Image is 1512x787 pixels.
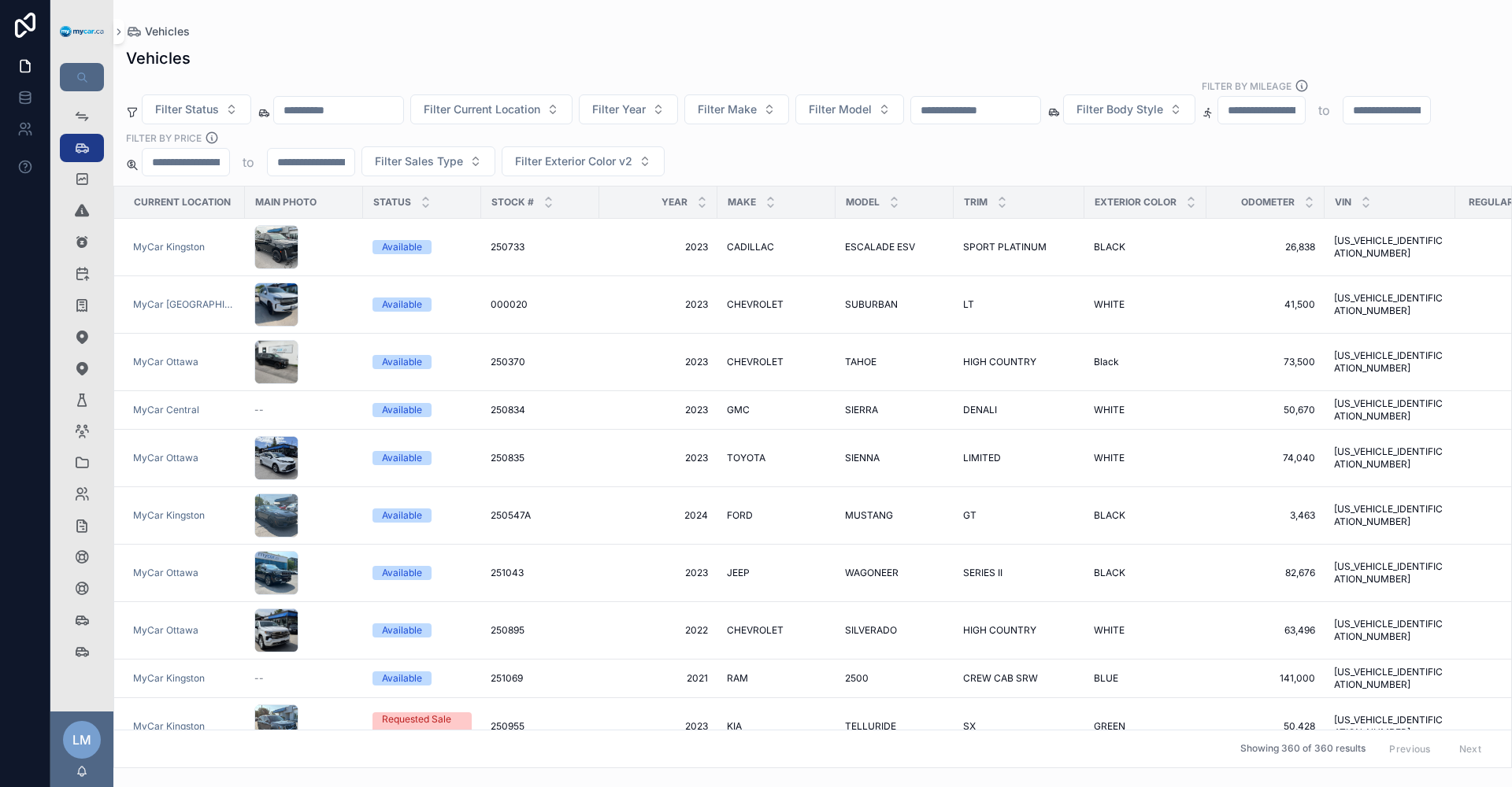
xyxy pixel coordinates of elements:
[1094,356,1119,368] span: Black
[1216,624,1315,637] a: 63,496
[609,567,708,579] a: 2023
[727,404,750,416] span: GMC
[809,102,872,117] span: Filter Model
[963,720,1075,733] a: SX
[50,91,113,711] div: scrollable content
[491,672,590,685] a: 251069
[609,404,708,416] a: 2023
[964,196,988,209] span: Trim
[845,356,944,368] a: TAHOE
[1216,720,1315,733] a: 50,428
[372,297,472,312] a: Available
[372,712,472,741] a: Requested Sale Cancellation
[1334,666,1446,691] span: [US_VEHICLE_IDENTIFICATION_NUMBER]
[1094,567,1125,579] span: BLACK
[727,509,753,522] span: FORD
[1077,102,1163,117] span: Filter Body Style
[372,355,472,369] a: Available
[609,624,708,637] span: 2022
[1094,356,1197,368] a: Black
[254,672,264,685] span: --
[491,356,525,368] span: 250370
[1063,94,1195,124] button: Select Button
[1202,79,1291,93] label: Filter By Mileage
[491,298,528,311] span: 000020
[661,196,687,209] span: Year
[372,623,472,637] a: Available
[133,672,235,685] a: MyCar Kingston
[382,712,462,741] div: Requested Sale Cancellation
[1094,241,1197,253] a: BLACK
[361,146,495,176] button: Select Button
[491,567,590,579] a: 251043
[1334,560,1446,586] a: [US_VEHICLE_IDENTIFICATION_NUMBER]
[1094,509,1197,522] a: BLACK
[963,720,976,733] span: SX
[491,404,525,416] span: 250834
[1240,743,1366,756] span: Showing 360 of 360 results
[845,567,944,579] a: WAGONEER
[491,241,524,253] span: 250733
[727,567,750,579] span: JEEP
[1094,567,1197,579] a: BLACK
[382,566,422,580] div: Available
[592,102,646,117] span: Filter Year
[963,509,1075,522] a: GT
[424,102,540,117] span: Filter Current Location
[133,672,205,685] a: MyCar Kingston
[609,356,708,368] span: 2023
[845,241,915,253] span: ESCALADE ESV
[502,146,665,176] button: Select Button
[373,196,411,209] span: Status
[845,298,898,311] span: SUBURBAN
[133,720,205,733] a: MyCar Kingston
[609,509,708,522] a: 2024
[609,241,708,253] span: 2023
[133,356,235,368] a: MyCar Ottawa
[382,623,422,637] div: Available
[727,624,784,637] span: CHEVROLET
[698,102,757,117] span: Filter Make
[1334,349,1446,375] a: [US_VEHICLE_IDENTIFICATION_NUMBER]
[133,241,205,253] a: MyCar Kingston
[515,153,632,169] span: Filter Exterior Color v2
[491,241,590,253] a: 250733
[845,720,896,733] span: TELLURIDE
[491,720,524,733] span: 250955
[963,624,1075,637] a: HIGH COUNTRY
[963,404,1075,416] a: DENALI
[1334,397,1446,423] span: [US_VEHICLE_IDENTIFICATION_NUMBER]
[727,567,826,579] a: JEEP
[845,404,878,416] span: SIERRA
[1216,452,1315,464] span: 74,040
[372,566,472,580] a: Available
[1094,509,1125,522] span: BLACK
[133,509,205,522] a: MyCar Kingston
[1334,445,1446,471] span: [US_VEHICLE_IDENTIFICATION_NUMBER]
[1334,235,1446,260] a: [US_VEHICLE_IDENTIFICATION_NUMBER]
[609,298,708,311] span: 2023
[1216,672,1315,685] a: 141,000
[133,452,235,464] a: MyCar Ottawa
[491,509,590,522] a: 250547A
[1334,714,1446,739] a: [US_VEHICLE_IDENTIFICATION_NUMBER]
[1094,241,1125,253] span: BLACK
[963,624,1036,637] span: HIGH COUNTRY
[727,356,826,368] a: CHEVROLET
[491,567,524,579] span: 251043
[372,240,472,254] a: Available
[1216,567,1315,579] span: 82,676
[845,509,893,522] span: MUSTANG
[963,356,1036,368] span: HIGH COUNTRY
[133,241,235,253] a: MyCar Kingston
[845,567,899,579] span: WAGONEER
[1216,298,1315,311] span: 41,500
[845,452,944,464] a: SIENNA
[133,624,198,637] a: MyCar Ottawa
